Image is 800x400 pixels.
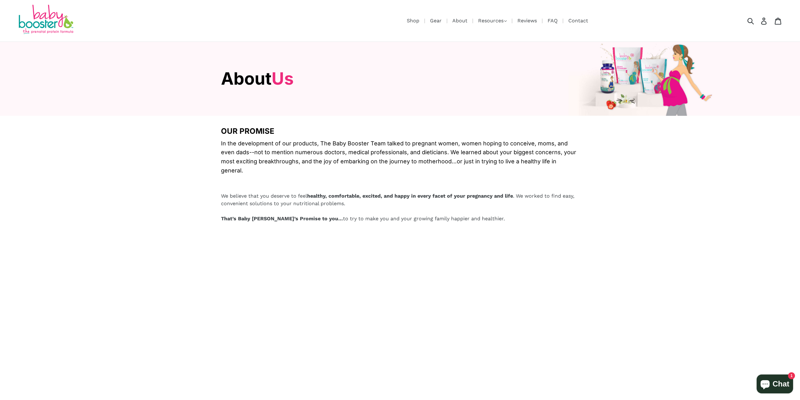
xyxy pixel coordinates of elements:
a: Gear [427,17,445,25]
a: About [449,17,471,25]
span: Us [272,68,294,89]
a: Contact [565,17,591,25]
b: healthy, comfortable, excited, and happy in every facet of your pregnancy and life [307,193,513,199]
button: Resources [475,16,510,25]
div: to try to make you and your growing family happier and healthier. [221,215,579,223]
a: Reviews [514,17,540,25]
span: In the development of our products, The Baby Booster Team talked to pregnant women, women hoping ... [221,139,579,175]
b: That’s Baby [PERSON_NAME]’s Promise to you… [221,216,343,222]
input: Search [749,14,767,28]
a: Shop [404,17,422,25]
div: We believe that you deserve to feel . We worked to find easy, convenient solutions to your nutrit... [221,192,579,223]
span: OUR PROMISE [221,127,274,136]
inbox-online-store-chat: Shopify online store chat [755,375,795,395]
img: Baby Booster Prenatal Protein Supplements [17,5,74,35]
span: About [221,68,294,89]
a: FAQ [544,17,561,25]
